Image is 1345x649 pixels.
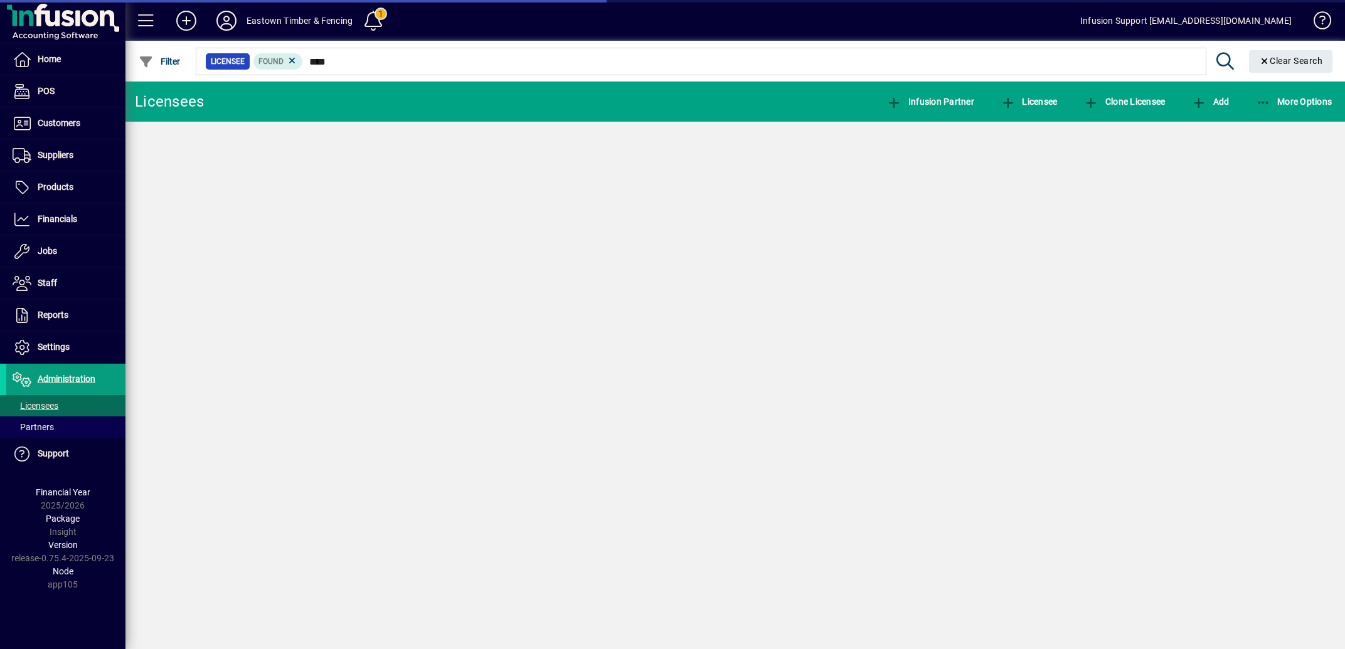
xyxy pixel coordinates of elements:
a: Partners [6,416,125,438]
span: Support [38,448,69,458]
span: Settings [38,342,70,352]
a: Financials [6,204,125,235]
span: Financial Year [36,487,90,497]
span: Clear Search [1259,56,1323,66]
span: More Options [1256,97,1332,107]
span: Licensee [1001,97,1058,107]
button: Clone Licensee [1080,90,1168,113]
span: Jobs [38,246,57,256]
span: POS [38,86,55,96]
span: Products [38,182,73,192]
button: Clear [1249,50,1333,73]
button: Infusion Partner [883,90,977,113]
button: Filter [136,50,184,73]
button: Licensee [997,90,1061,113]
span: Licensee [211,55,245,68]
span: Home [38,54,61,64]
span: Node [53,566,73,576]
a: Jobs [6,236,125,267]
span: Staff [38,278,57,288]
a: Support [6,438,125,470]
span: Administration [38,374,95,384]
mat-chip: Found Status: Found [253,53,303,70]
span: Partners [13,422,54,432]
span: Customers [38,118,80,128]
span: Found [258,57,284,66]
span: Version [48,540,78,550]
a: POS [6,76,125,107]
span: Suppliers [38,150,73,160]
a: Licensees [6,395,125,416]
div: Eastown Timber & Fencing [247,11,353,31]
button: Add [166,9,206,32]
span: Licensees [13,401,58,411]
span: Filter [139,56,181,66]
button: Profile [206,9,247,32]
a: Knowledge Base [1304,3,1329,43]
div: Infusion Support [EMAIL_ADDRESS][DOMAIN_NAME] [1080,11,1292,31]
span: Reports [38,310,68,320]
span: Clone Licensee [1083,97,1165,107]
a: Customers [6,108,125,139]
span: Package [46,514,80,524]
a: Settings [6,332,125,363]
div: Licensees [135,92,204,112]
a: Home [6,44,125,75]
a: Reports [6,300,125,331]
span: Financials [38,214,77,224]
a: Staff [6,268,125,299]
button: Add [1188,90,1232,113]
a: Products [6,172,125,203]
span: Infusion Partner [886,97,974,107]
span: Add [1191,97,1229,107]
button: More Options [1253,90,1336,113]
a: Suppliers [6,140,125,171]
